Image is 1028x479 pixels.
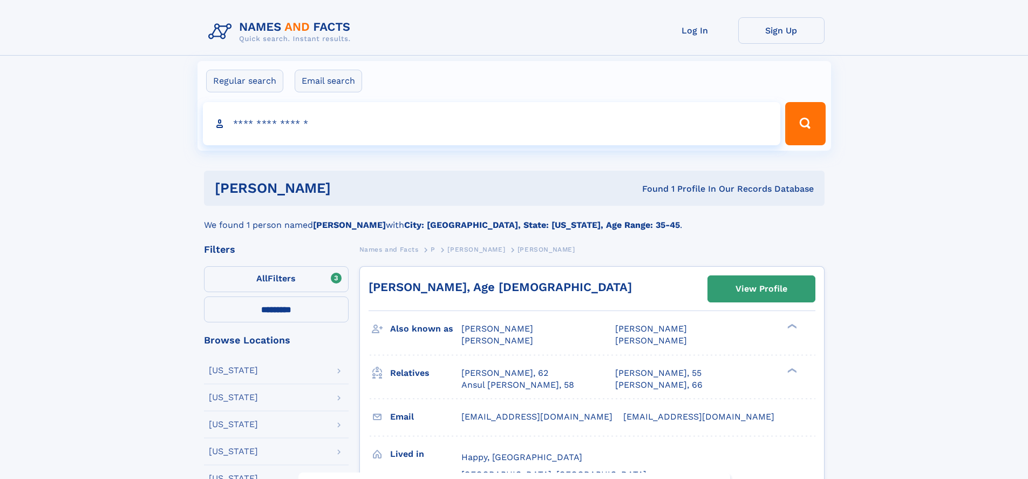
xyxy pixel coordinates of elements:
[295,70,362,92] label: Email search
[313,220,386,230] b: [PERSON_NAME]
[518,246,575,253] span: [PERSON_NAME]
[447,242,505,256] a: [PERSON_NAME]
[209,447,258,456] div: [US_STATE]
[615,323,687,334] span: [PERSON_NAME]
[204,266,349,292] label: Filters
[390,364,461,382] h3: Relatives
[461,323,533,334] span: [PERSON_NAME]
[390,408,461,426] h3: Email
[209,366,258,375] div: [US_STATE]
[206,70,283,92] label: Regular search
[461,411,612,422] span: [EMAIL_ADDRESS][DOMAIN_NAME]
[204,206,825,232] div: We found 1 person named with .
[359,242,419,256] a: Names and Facts
[615,367,702,379] a: [PERSON_NAME], 55
[615,379,703,391] a: [PERSON_NAME], 66
[204,335,349,345] div: Browse Locations
[461,452,582,462] span: Happy, [GEOGRAPHIC_DATA]
[209,420,258,429] div: [US_STATE]
[390,445,461,463] h3: Lived in
[785,367,798,374] div: ❯
[461,379,574,391] a: Ansul [PERSON_NAME], 58
[431,242,435,256] a: P
[736,276,787,301] div: View Profile
[404,220,680,230] b: City: [GEOGRAPHIC_DATA], State: [US_STATE], Age Range: 35-45
[209,393,258,402] div: [US_STATE]
[785,102,825,145] button: Search Button
[447,246,505,253] span: [PERSON_NAME]
[203,102,781,145] input: search input
[738,17,825,44] a: Sign Up
[615,335,687,346] span: [PERSON_NAME]
[204,245,349,254] div: Filters
[390,320,461,338] h3: Also known as
[431,246,435,253] span: P
[486,183,814,195] div: Found 1 Profile In Our Records Database
[369,280,632,294] a: [PERSON_NAME], Age [DEMOGRAPHIC_DATA]
[204,17,359,46] img: Logo Names and Facts
[256,273,268,284] span: All
[652,17,738,44] a: Log In
[461,335,533,346] span: [PERSON_NAME]
[708,276,815,302] a: View Profile
[461,367,548,379] a: [PERSON_NAME], 62
[215,181,487,195] h1: [PERSON_NAME]
[623,411,774,422] span: [EMAIL_ADDRESS][DOMAIN_NAME]
[785,323,798,330] div: ❯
